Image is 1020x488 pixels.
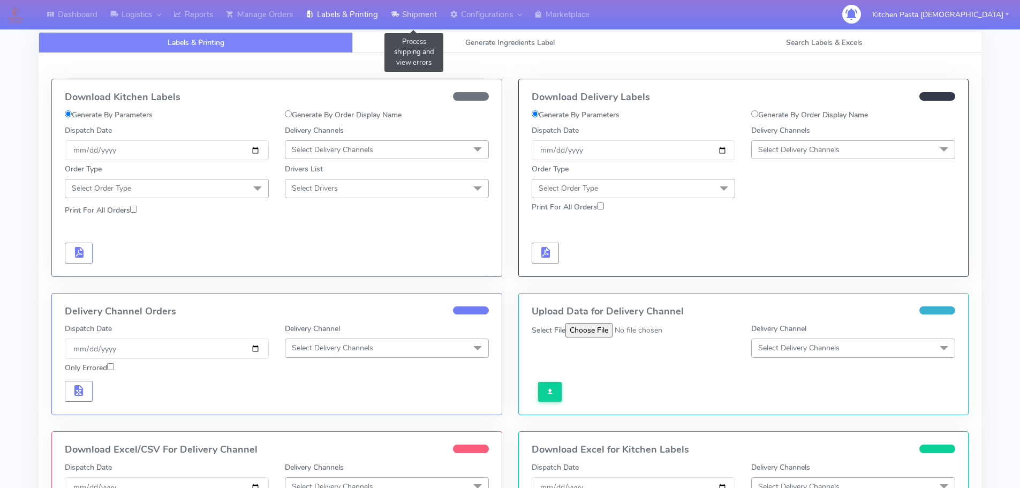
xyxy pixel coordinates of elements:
[130,206,137,213] input: Print For All Orders
[285,110,292,117] input: Generate By Order Display Name
[285,109,402,121] label: Generate By Order Display Name
[532,92,956,103] h4: Download Delivery Labels
[532,125,579,136] label: Dispatch Date
[532,201,604,213] label: Print For All Orders
[65,163,102,175] label: Order Type
[758,343,840,353] span: Select Delivery Channels
[65,362,114,373] label: Only Errored
[751,110,758,117] input: Generate By Order Display Name
[168,37,224,48] span: Labels & Printing
[285,323,340,334] label: Delivery Channel
[758,145,840,155] span: Select Delivery Channels
[292,183,338,193] span: Select Drivers
[532,462,579,473] label: Dispatch Date
[751,323,806,334] label: Delivery Channel
[532,325,565,336] label: Select File
[532,109,619,121] label: Generate By Parameters
[751,462,810,473] label: Delivery Channels
[65,323,112,334] label: Dispatch Date
[65,110,72,117] input: Generate By Parameters
[65,205,137,216] label: Print For All Orders
[107,363,114,370] input: Only Errored
[532,445,956,455] h4: Download Excel for Kitchen Labels
[285,462,344,473] label: Delivery Channels
[65,462,112,473] label: Dispatch Date
[751,125,810,136] label: Delivery Channels
[65,125,112,136] label: Dispatch Date
[864,4,1017,26] button: Kitchen Pasta [DEMOGRAPHIC_DATA]
[39,32,981,53] ul: Tabs
[532,110,539,117] input: Generate By Parameters
[597,202,604,209] input: Print For All Orders
[539,183,598,193] span: Select Order Type
[292,145,373,155] span: Select Delivery Channels
[65,306,489,317] h4: Delivery Channel Orders
[751,109,868,121] label: Generate By Order Display Name
[285,163,323,175] label: Drivers List
[292,343,373,353] span: Select Delivery Channels
[65,92,489,103] h4: Download Kitchen Labels
[285,125,344,136] label: Delivery Channels
[786,37,863,48] span: Search Labels & Excels
[532,306,956,317] h4: Upload Data for Delivery Channel
[72,183,131,193] span: Select Order Type
[465,37,555,48] span: Generate Ingredients Label
[65,445,489,455] h4: Download Excel/CSV For Delivery Channel
[65,109,153,121] label: Generate By Parameters
[532,163,569,175] label: Order Type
